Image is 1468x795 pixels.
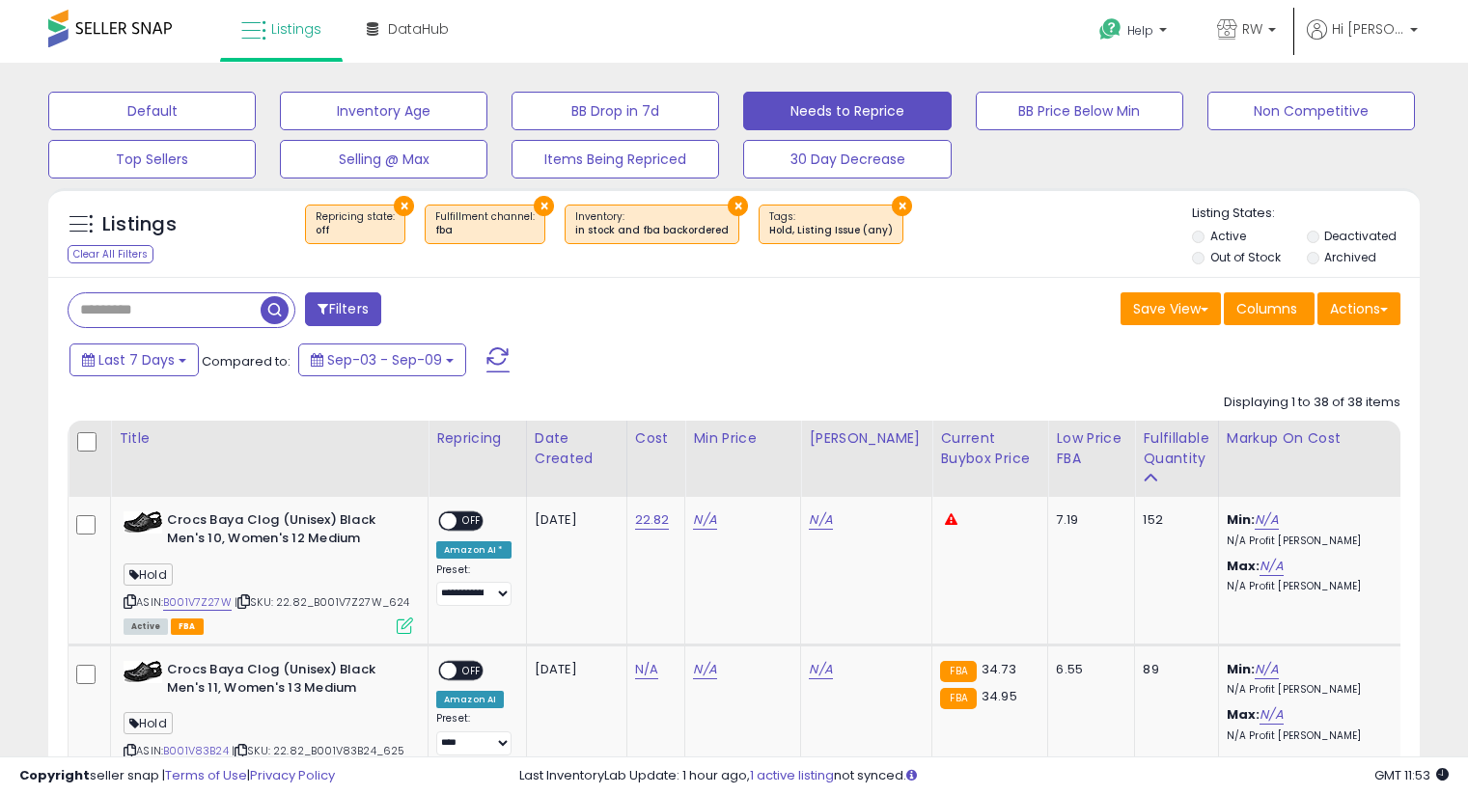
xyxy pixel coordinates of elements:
[1210,228,1246,244] label: Active
[124,563,173,586] span: Hold
[1210,249,1281,265] label: Out of Stock
[809,510,832,530] a: N/A
[435,209,535,238] span: Fulfillment channel :
[750,766,834,784] a: 1 active listing
[892,196,912,216] button: ×
[1260,557,1283,576] a: N/A
[1143,428,1209,469] div: Fulfillable Quantity
[124,618,168,635] span: All listings currently available for purchase on Amazon
[436,691,504,708] div: Amazon AI
[519,767,1449,785] div: Last InventoryLab Update: 1 hour ago, not synced.
[976,92,1183,130] button: BB Price Below Min
[535,661,612,678] div: [DATE]
[48,140,256,178] button: Top Sellers
[809,660,832,679] a: N/A
[119,428,420,449] div: Title
[743,140,951,178] button: 30 Day Decrease
[102,211,177,238] h5: Listings
[163,743,229,759] a: B001V83B24
[394,196,414,216] button: ×
[124,661,162,683] img: 419GDf2vjrL._SL40_.jpg
[769,209,893,238] span: Tags :
[327,350,442,370] span: Sep-03 - Sep-09
[271,19,321,39] span: Listings
[769,224,893,237] div: Hold, Listing Issue (any)
[1098,17,1122,41] i: Get Help
[1192,205,1420,223] p: Listing States:
[69,343,199,376] button: Last 7 Days
[171,618,204,635] span: FBA
[1324,228,1397,244] label: Deactivated
[1143,661,1203,678] div: 89
[68,245,153,263] div: Clear All Filters
[1056,428,1126,469] div: Low Price FBA
[728,196,748,216] button: ×
[1056,661,1120,678] div: 6.55
[435,224,535,237] div: fba
[982,687,1017,705] span: 34.95
[280,92,487,130] button: Inventory Age
[1317,292,1400,325] button: Actions
[743,92,951,130] button: Needs to Reprice
[163,594,232,611] a: B001V7Z27W
[316,209,395,238] span: Repricing state :
[19,767,335,785] div: seller snap | |
[1374,766,1449,784] span: 2025-09-17 11:53 GMT
[635,510,670,530] a: 22.82
[1218,421,1401,497] th: The percentage added to the cost of goods (COGS) that forms the calculator for Min & Max prices.
[1255,660,1278,679] a: N/A
[1224,292,1315,325] button: Columns
[1227,580,1387,593] p: N/A Profit [PERSON_NAME]
[535,511,612,529] div: [DATE]
[167,661,402,701] b: Crocs Baya Clog (Unisex) Black Men's 11, Women's 13 Medium
[635,428,678,449] div: Cost
[809,428,924,449] div: [PERSON_NAME]
[1324,249,1376,265] label: Archived
[575,209,729,238] span: Inventory :
[1260,705,1283,725] a: N/A
[1084,3,1186,63] a: Help
[124,511,413,632] div: ASIN:
[436,428,518,449] div: Repricing
[436,563,512,607] div: Preset:
[1307,19,1418,63] a: Hi [PERSON_NAME]
[388,19,449,39] span: DataHub
[457,663,487,679] span: OFF
[316,224,395,237] div: off
[305,292,380,326] button: Filters
[1056,511,1120,529] div: 7.19
[940,661,976,682] small: FBA
[1227,510,1256,529] b: Min:
[1121,292,1221,325] button: Save View
[1242,19,1262,39] span: RW
[693,428,792,449] div: Min Price
[940,688,976,709] small: FBA
[250,766,335,784] a: Privacy Policy
[280,140,487,178] button: Selling @ Max
[436,541,512,559] div: Amazon AI *
[1255,510,1278,530] a: N/A
[940,428,1039,469] div: Current Buybox Price
[1332,19,1404,39] span: Hi [PERSON_NAME]
[124,511,162,534] img: 419GDf2vjrL._SL40_.jpg
[232,743,405,758] span: | SKU: 22.82_B001V83B24_625
[1224,394,1400,412] div: Displaying 1 to 38 of 38 items
[534,196,554,216] button: ×
[512,140,719,178] button: Items Being Repriced
[19,766,90,784] strong: Copyright
[457,513,487,530] span: OFF
[165,766,247,784] a: Terms of Use
[512,92,719,130] button: BB Drop in 7d
[982,660,1016,678] span: 34.73
[1207,92,1415,130] button: Non Competitive
[1227,729,1387,743] p: N/A Profit [PERSON_NAME]
[693,510,716,530] a: N/A
[202,352,291,370] span: Compared to:
[1227,660,1256,678] b: Min:
[124,712,173,734] span: Hold
[1227,557,1260,575] b: Max:
[1227,535,1387,548] p: N/A Profit [PERSON_NAME]
[167,511,402,552] b: Crocs Baya Clog (Unisex) Black Men's 10, Women's 12 Medium
[436,712,512,755] div: Preset:
[1227,683,1387,697] p: N/A Profit [PERSON_NAME]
